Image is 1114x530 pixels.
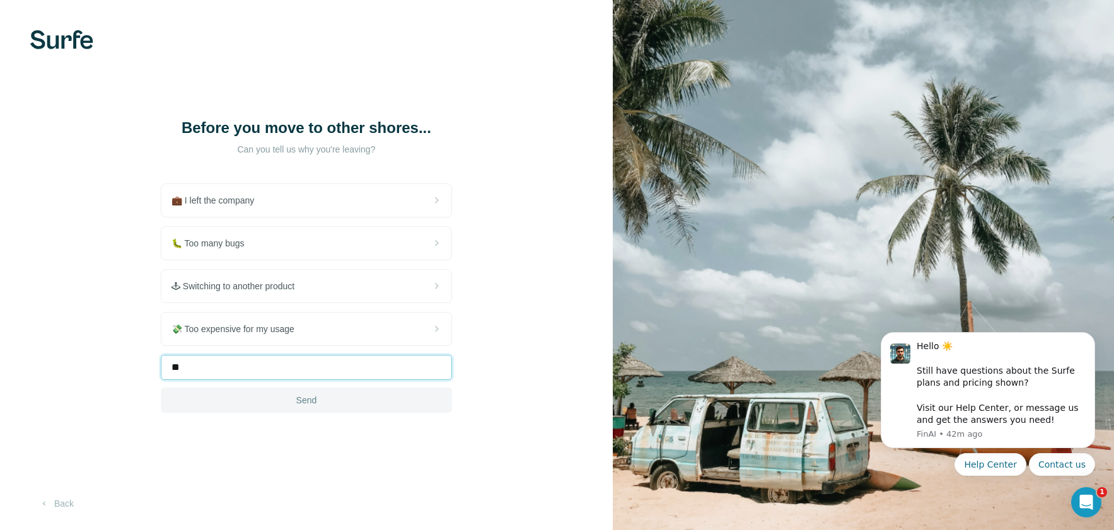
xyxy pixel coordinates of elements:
[30,30,93,49] img: Surfe's logo
[161,388,452,413] button: Send
[171,194,264,207] span: 💼 I left the company
[1071,487,1101,517] iframe: Intercom live chat
[862,321,1114,483] iframe: Intercom notifications message
[180,118,432,138] h1: Before you move to other shores...
[1097,487,1107,497] span: 1
[30,492,83,515] button: Back
[171,237,255,250] span: 🐛 Too many bugs
[171,280,305,292] span: 🕹 Switching to another product
[171,323,305,335] span: 💸 Too expensive for my usage
[180,143,432,156] p: Can you tell us why you're leaving?
[296,394,317,406] span: Send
